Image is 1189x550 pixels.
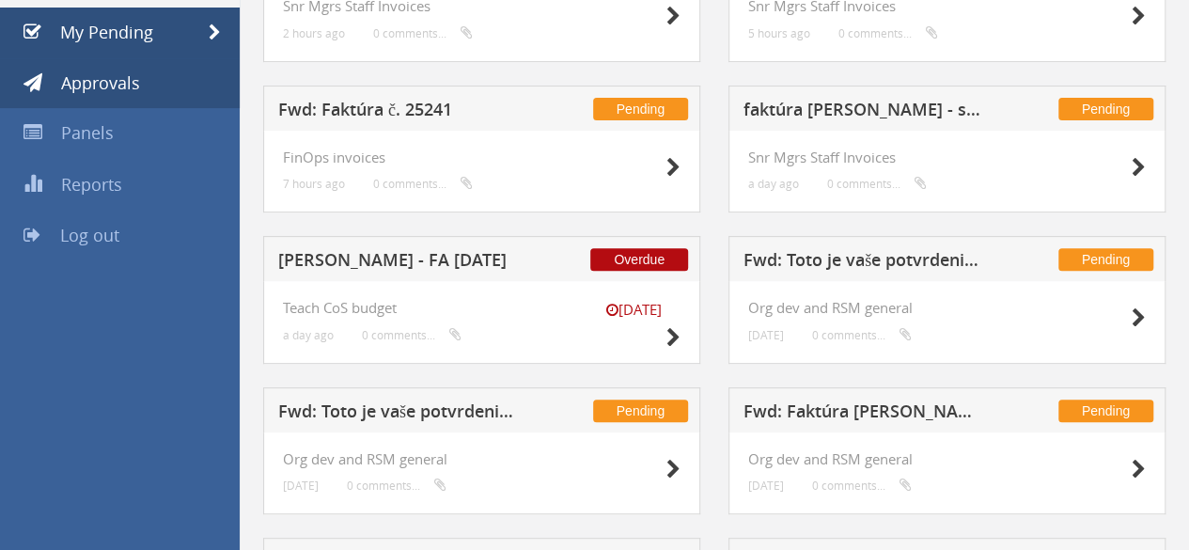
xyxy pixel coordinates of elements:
h4: Org dev and RSM general [748,451,1146,467]
span: Panels [61,121,114,144]
h4: FinOps invoices [283,149,681,165]
small: 0 comments... [838,26,938,40]
span: Pending [593,98,688,120]
span: My Pending [60,21,153,43]
small: a day ago [283,328,334,342]
small: 2 hours ago [283,26,345,40]
small: [DATE] [748,328,784,342]
h4: Org dev and RSM general [748,300,1146,316]
small: 0 comments... [362,328,462,342]
h5: faktúra [PERSON_NAME] - september [743,101,988,124]
h5: Fwd: Toto je vaše potvrdenie o zaplatení [278,402,523,426]
h4: Snr Mgrs Staff Invoices [748,149,1146,165]
span: Reports [61,173,122,196]
small: [DATE] [587,300,681,320]
h4: Teach CoS budget [283,300,681,316]
span: Pending [1058,248,1153,271]
small: [DATE] [283,479,319,493]
small: 0 comments... [812,328,912,342]
small: 0 comments... [812,479,912,493]
small: 7 hours ago [283,177,345,191]
h4: Org dev and RSM general [283,451,681,467]
span: Pending [1058,98,1153,120]
h5: Fwd: Faktúra [PERSON_NAME] [743,402,988,426]
small: 5 hours ago [748,26,810,40]
h5: [PERSON_NAME] - FA [DATE] [278,251,523,275]
small: 0 comments... [347,479,446,493]
small: 0 comments... [373,26,473,40]
small: 0 comments... [373,177,473,191]
span: Overdue [590,248,688,271]
span: Approvals [61,71,140,94]
span: Pending [593,400,688,422]
small: 0 comments... [827,177,927,191]
span: Pending [1058,400,1153,422]
h5: Fwd: Faktúra č. 25241 [278,101,523,124]
small: [DATE] [748,479,784,493]
span: Log out [60,224,119,246]
h5: Fwd: Toto je vaše potvrdenie o zaplatení [743,251,988,275]
small: a day ago [748,177,799,191]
